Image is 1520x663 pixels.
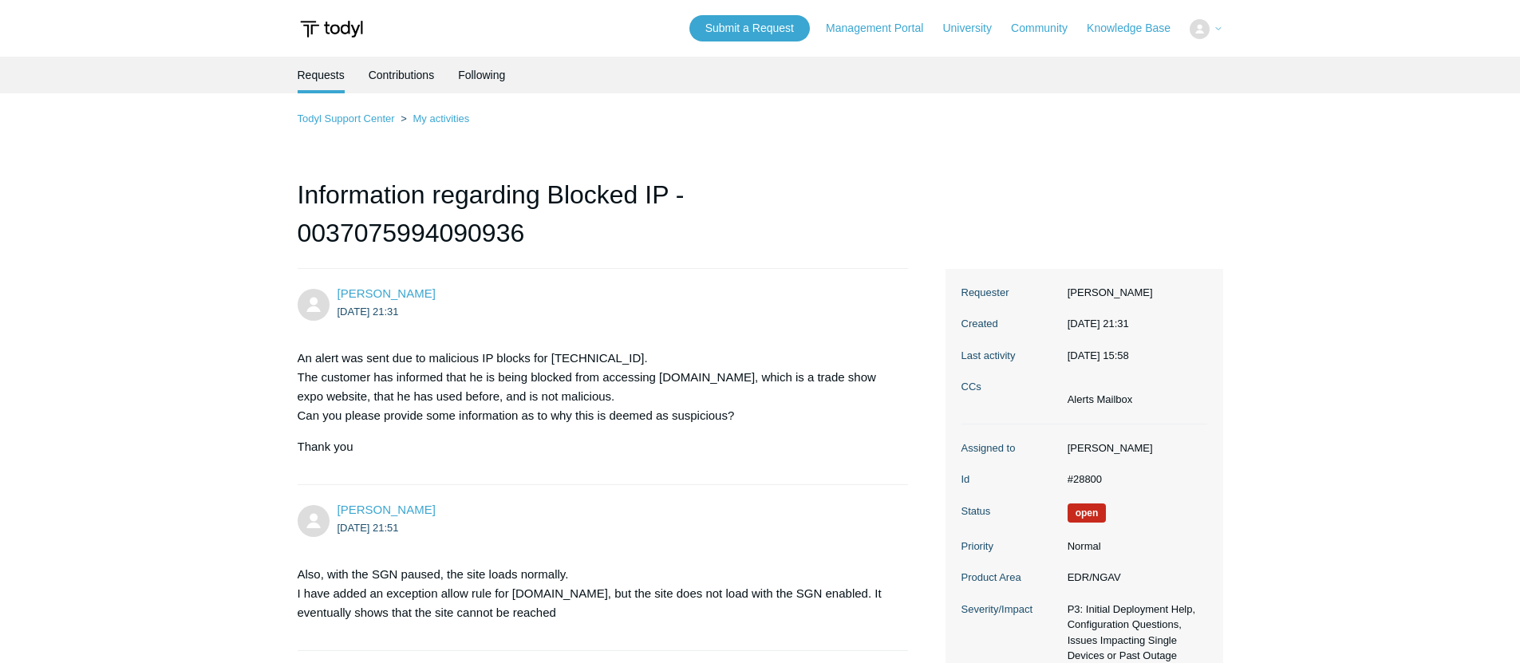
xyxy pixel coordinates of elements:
[961,472,1060,487] dt: Id
[961,348,1060,364] dt: Last activity
[298,14,365,44] img: Todyl Support Center Help Center home page
[961,440,1060,456] dt: Assigned to
[1060,440,1207,456] dd: [PERSON_NAME]
[826,20,939,37] a: Management Portal
[298,176,909,269] h1: Information regarding Blocked IP - 0037075994090936
[1068,503,1107,523] span: We are working on a response for you
[961,602,1060,618] dt: Severity/Impact
[961,285,1060,301] dt: Requester
[397,112,469,124] li: My activities
[1068,392,1133,408] li: Alerts Mailbox
[298,349,893,425] p: An alert was sent due to malicious IP blocks for [TECHNICAL_ID]. The customer has informed that h...
[1060,472,1207,487] dd: #28800
[689,15,810,41] a: Submit a Request
[298,112,398,124] li: Todyl Support Center
[298,565,893,622] p: Also, with the SGN paused, the site loads normally. I have added an exception allow rule for [DOM...
[338,522,399,534] time: 2025-10-08T21:51:44Z
[338,503,436,516] span: Aaron Luboff
[1011,20,1084,37] a: Community
[458,57,505,93] a: Following
[961,570,1060,586] dt: Product Area
[298,437,893,456] p: Thank you
[961,503,1060,519] dt: Status
[1068,349,1129,361] time: 2025-10-09T15:58:25+00:00
[298,57,345,93] li: Requests
[338,503,436,516] a: [PERSON_NAME]
[1060,539,1207,554] dd: Normal
[1060,570,1207,586] dd: EDR/NGAV
[961,539,1060,554] dt: Priority
[961,316,1060,332] dt: Created
[338,286,436,300] span: Aaron Luboff
[1060,285,1207,301] dd: [PERSON_NAME]
[369,57,435,93] a: Contributions
[1068,318,1129,330] time: 2025-10-08T21:31:24+00:00
[338,306,399,318] time: 2025-10-08T21:31:24Z
[942,20,1007,37] a: University
[1087,20,1186,37] a: Knowledge Base
[961,379,1060,395] dt: CCs
[413,112,469,124] a: My activities
[298,112,395,124] a: Todyl Support Center
[338,286,436,300] a: [PERSON_NAME]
